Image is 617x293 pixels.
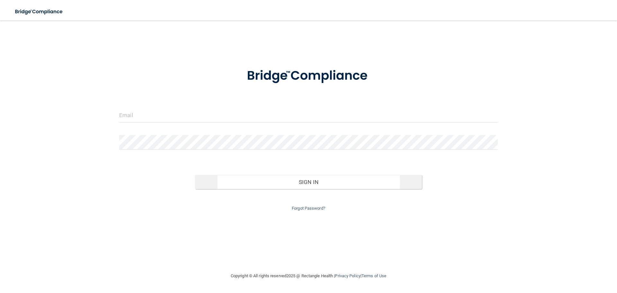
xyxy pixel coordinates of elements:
[292,206,325,211] a: Forgot Password?
[234,59,383,93] img: bridge_compliance_login_screen.278c3ca4.svg
[191,266,426,286] div: Copyright © All rights reserved 2025 @ Rectangle Health | |
[195,175,422,189] button: Sign In
[119,108,498,123] input: Email
[506,247,609,273] iframe: Drift Widget Chat Controller
[335,273,360,278] a: Privacy Policy
[362,273,386,278] a: Terms of Use
[10,5,69,18] img: bridge_compliance_login_screen.278c3ca4.svg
